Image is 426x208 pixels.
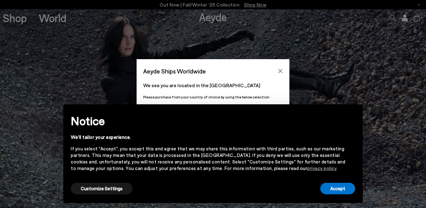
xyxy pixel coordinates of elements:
button: Close this notice [345,106,360,121]
div: We'll tailor your experience. [71,134,345,140]
button: Close [276,66,285,76]
a: privacy policy [307,165,336,171]
h2: Notice [71,113,345,129]
p: We see you are located in the [GEOGRAPHIC_DATA] [143,82,283,89]
button: Customize Settings [71,183,133,194]
button: Accept [320,183,355,194]
p: Please purchase from your country of choice by using the below selection: [143,94,283,100]
span: Aeyde Ships Worldwide [143,66,206,77]
div: If you select "Accept", you accept this and agree that we may share this information with third p... [71,145,345,172]
span: × [351,109,355,118]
